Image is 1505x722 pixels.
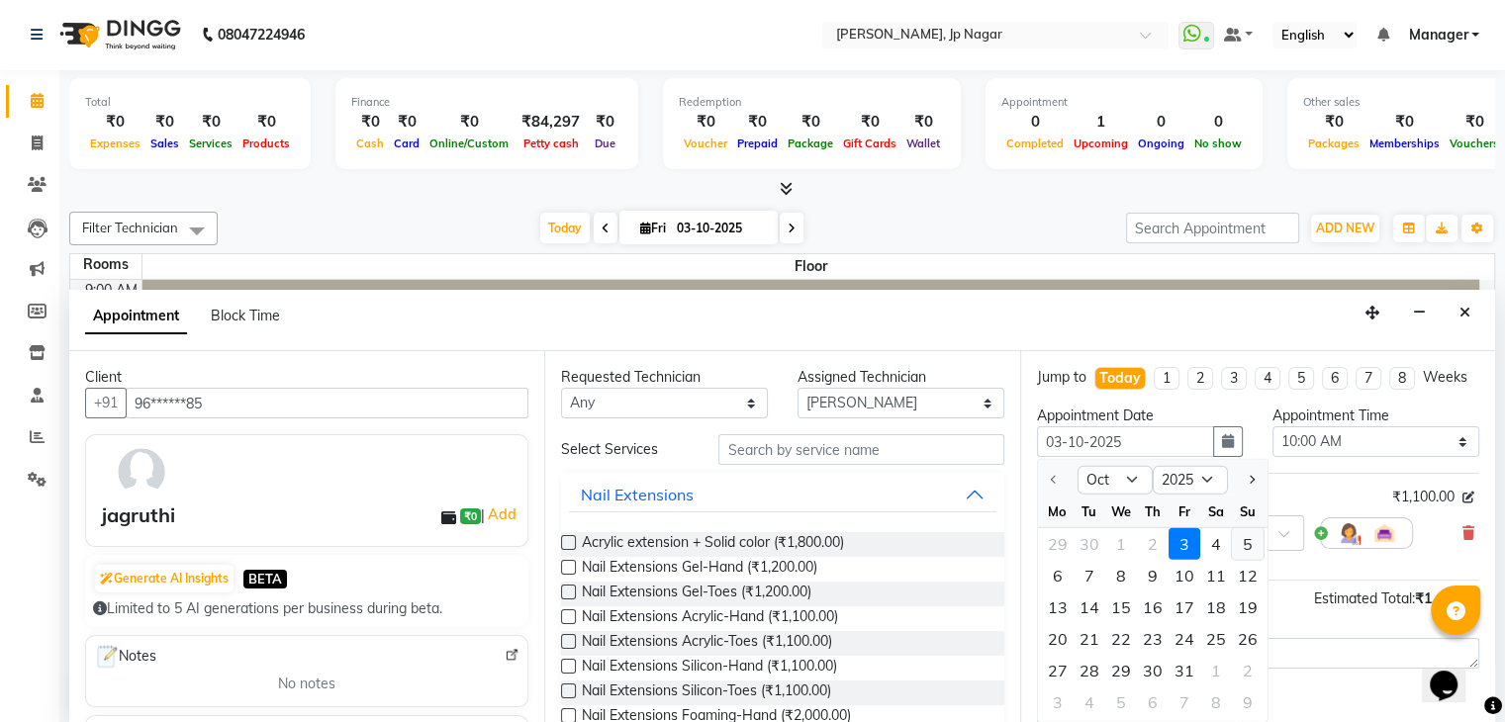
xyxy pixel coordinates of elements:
[1200,655,1232,686] div: Saturday, November 1, 2025
[1189,111,1247,134] div: 0
[1037,406,1244,426] div: Appointment Date
[1105,655,1137,686] div: 29
[145,136,184,150] span: Sales
[1042,560,1074,591] div: 6
[581,483,694,506] div: Nail Extensions
[1169,560,1200,591] div: 10
[237,111,295,134] div: ₹0
[798,367,1004,388] div: Assigned Technician
[1169,591,1200,623] div: Friday, October 17, 2025
[1137,655,1169,686] div: 30
[145,111,184,134] div: ₹0
[1200,560,1232,591] div: Saturday, October 11, 2025
[1042,496,1074,527] div: Mo
[679,94,945,111] div: Redemption
[1232,686,1264,718] div: Sunday, November 9, 2025
[243,570,287,588] span: BETA
[518,136,584,150] span: Petty cash
[1200,591,1232,623] div: 18
[582,656,837,680] span: Nail Extensions Silicon-Hand (₹1,100.00)
[1001,94,1247,111] div: Appointment
[1316,221,1374,235] span: ADD NEW
[1037,426,1215,457] input: yyyy-mm-dd
[635,221,671,235] span: Fri
[460,508,481,524] span: ₹0
[1154,367,1179,390] li: 1
[1042,623,1074,655] div: 20
[1392,487,1455,507] span: ₹1,100.00
[1232,591,1264,623] div: Sunday, October 19, 2025
[102,500,175,530] div: jagruthi
[1356,367,1381,390] li: 7
[1074,623,1105,655] div: 21
[1303,111,1364,134] div: ₹0
[113,443,170,500] img: avatar
[1137,591,1169,623] div: 16
[1042,686,1074,718] div: Monday, November 3, 2025
[546,439,704,460] div: Select Services
[1303,136,1364,150] span: Packages
[1232,560,1264,591] div: 12
[1137,623,1169,655] div: 23
[582,532,844,557] span: Acrylic extension + Solid color (₹1,800.00)
[1105,591,1137,623] div: 15
[85,367,528,388] div: Client
[218,7,305,62] b: 08047224946
[1074,655,1105,686] div: Tuesday, October 28, 2025
[1232,496,1264,527] div: Su
[1232,623,1264,655] div: Sunday, October 26, 2025
[1169,655,1200,686] div: 31
[1200,528,1232,560] div: Saturday, October 4, 2025
[1364,136,1445,150] span: Memberships
[389,111,424,134] div: ₹0
[1389,367,1415,390] li: 8
[1074,686,1105,718] div: 4
[1221,367,1247,390] li: 3
[1137,560,1169,591] div: 9
[1074,623,1105,655] div: Tuesday, October 21, 2025
[1169,623,1200,655] div: Friday, October 24, 2025
[1169,496,1200,527] div: Fr
[1074,591,1105,623] div: Tuesday, October 14, 2025
[1337,521,1361,545] img: Hairdresser.png
[1126,213,1299,243] input: Search Appointment
[1137,591,1169,623] div: Thursday, October 16, 2025
[1169,686,1200,718] div: Friday, November 7, 2025
[1200,560,1232,591] div: 11
[783,111,838,134] div: ₹0
[351,111,389,134] div: ₹0
[85,136,145,150] span: Expenses
[1042,655,1074,686] div: 27
[184,111,237,134] div: ₹0
[1042,623,1074,655] div: Monday, October 20, 2025
[1105,686,1137,718] div: Wednesday, November 5, 2025
[1074,655,1105,686] div: 28
[1200,623,1232,655] div: Saturday, October 25, 2025
[1133,136,1189,150] span: Ongoing
[1288,367,1314,390] li: 5
[1069,136,1133,150] span: Upcoming
[1232,591,1264,623] div: 19
[82,220,178,235] span: Filter Technician
[1272,406,1479,426] div: Appointment Time
[1200,686,1232,718] div: Saturday, November 8, 2025
[1074,591,1105,623] div: 14
[1169,686,1200,718] div: 7
[582,680,831,705] span: Nail Extensions Silicon-Toes (₹1,100.00)
[1200,655,1232,686] div: 1
[1322,367,1348,390] li: 6
[783,136,838,150] span: Package
[93,598,520,619] div: Limited to 5 AI generations per business during beta.
[1105,623,1137,655] div: Wednesday, October 22, 2025
[1074,560,1105,591] div: 7
[1137,686,1169,718] div: 6
[85,94,295,111] div: Total
[1415,589,1479,607] span: ₹1,100.00
[569,477,995,512] button: Nail Extensions
[1105,560,1137,591] div: 8
[1105,560,1137,591] div: Wednesday, October 8, 2025
[1074,686,1105,718] div: Tuesday, November 4, 2025
[424,136,514,150] span: Online/Custom
[1445,136,1504,150] span: Vouchers
[1078,465,1153,495] select: Select month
